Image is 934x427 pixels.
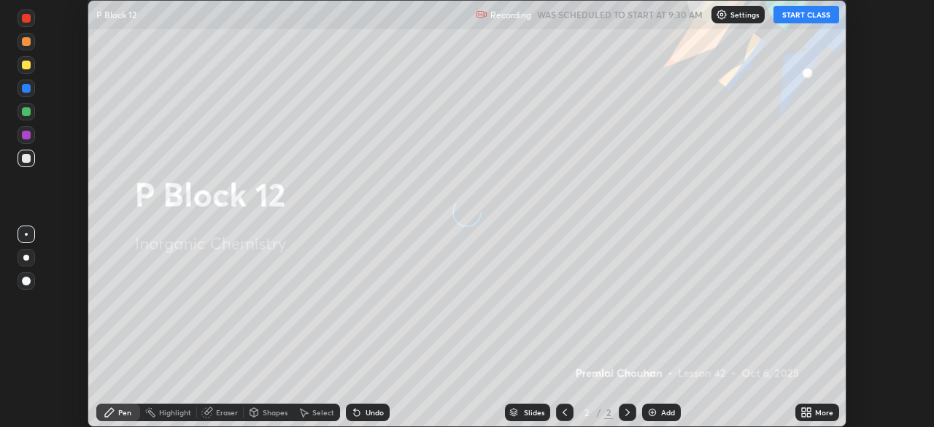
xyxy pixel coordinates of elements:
div: 2 [579,408,594,417]
div: More [815,409,833,416]
img: recording.375f2c34.svg [476,9,487,20]
img: add-slide-button [647,407,658,418]
div: Highlight [159,409,191,416]
img: class-settings-icons [716,9,727,20]
div: 2 [604,406,613,419]
div: / [597,408,601,417]
div: Pen [118,409,131,416]
div: Undo [366,409,384,416]
div: Add [661,409,675,416]
h5: WAS SCHEDULED TO START AT 9:30 AM [537,8,703,21]
p: P Block 12 [96,9,136,20]
button: START CLASS [773,6,839,23]
p: Settings [730,11,759,18]
div: Shapes [263,409,287,416]
div: Slides [524,409,544,416]
p: Recording [490,9,531,20]
div: Eraser [216,409,238,416]
div: Select [312,409,334,416]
